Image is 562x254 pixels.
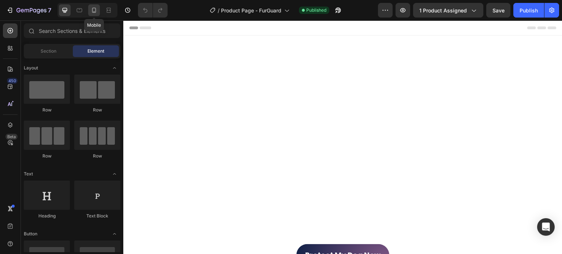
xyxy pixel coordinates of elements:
span: Text [24,171,33,177]
div: Heading [24,213,70,219]
div: 450 [7,78,18,84]
div: Row [74,107,120,113]
iframe: Design area [123,20,562,254]
span: 1 product assigned [419,7,467,14]
span: / [218,7,220,14]
div: Open Intercom Messenger [537,218,555,236]
span: Save [492,7,505,14]
a: Protect My Dog Now [173,224,266,246]
span: Published [306,7,326,14]
input: Search Sections & Elements [24,23,120,38]
div: Beta [5,134,18,140]
span: Element [87,48,104,54]
span: Section [41,48,56,54]
span: Layout [24,65,38,71]
p: Protect My Dog Now [182,228,257,241]
div: Publish [520,7,538,14]
div: Row [24,107,70,113]
button: 1 product assigned [413,3,483,18]
span: Toggle open [109,228,120,240]
p: 7 [48,6,51,15]
button: Save [486,3,510,18]
div: Row [74,153,120,159]
span: Toggle open [109,62,120,74]
span: Product Page - FurGuard [221,7,281,14]
div: Text Block [74,213,120,219]
button: Publish [513,3,544,18]
div: Undo/Redo [138,3,168,18]
div: Row [24,153,70,159]
button: 7 [3,3,55,18]
span: Toggle open [109,168,120,180]
span: Button [24,231,37,237]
